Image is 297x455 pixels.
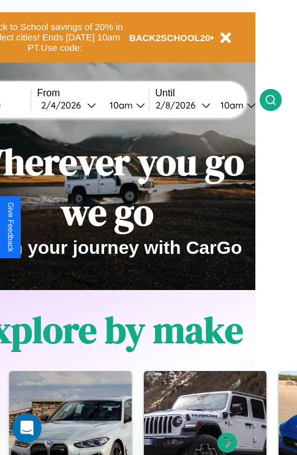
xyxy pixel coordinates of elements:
div: 2 / 4 / 2026 [41,99,87,111]
label: From [37,88,149,99]
button: 10am [100,99,149,112]
div: 10am [103,99,136,111]
div: 10am [214,99,247,111]
button: 10am [211,99,260,112]
div: Give Feedback [6,202,15,252]
div: 2 / 8 / 2026 [156,99,201,111]
b: BACK2SCHOOL20 [129,32,211,43]
label: Until [156,88,260,99]
button: 2/4/2026 [37,99,100,112]
iframe: Intercom live chat [12,413,42,443]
